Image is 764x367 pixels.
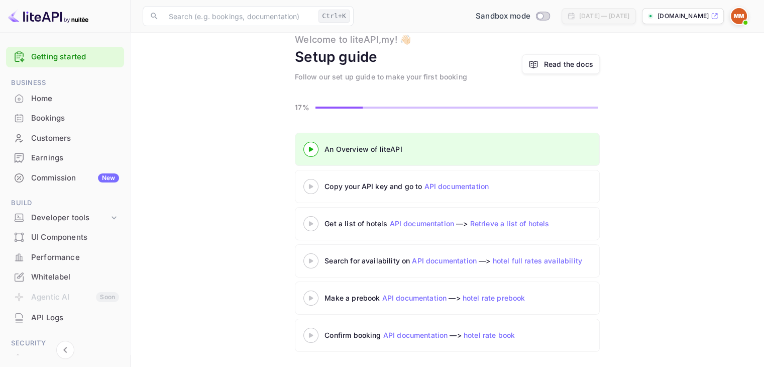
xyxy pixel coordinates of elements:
div: Developer tools [6,209,124,227]
div: Commission [31,172,119,184]
a: UI Components [6,228,124,246]
img: my me [731,8,747,24]
span: Sandbox mode [476,11,530,22]
div: Ctrl+K [318,10,350,23]
a: API Logs [6,308,124,327]
a: Getting started [31,51,119,63]
div: Bookings [6,109,124,128]
div: Team management [31,353,119,364]
a: API documentation [383,331,448,339]
a: API documentation [389,219,454,228]
div: Whitelabel [6,267,124,287]
div: Whitelabel [31,271,119,283]
a: hotel rate prebook [463,294,525,302]
div: Make a prebook —> [324,293,576,303]
div: Customers [31,133,119,144]
div: Setup guide [295,46,377,67]
div: Earnings [6,148,124,168]
div: Welcome to liteAPI, my ! 👋🏻 [295,33,411,46]
button: Collapse navigation [56,341,74,359]
a: API documentation [412,256,477,265]
div: Earnings [31,152,119,164]
a: Performance [6,248,124,266]
div: Performance [31,252,119,263]
div: UI Components [31,232,119,243]
a: Read the docs [544,59,593,69]
div: Developer tools [31,212,109,224]
p: [DOMAIN_NAME] [658,12,709,21]
span: Build [6,198,124,209]
div: API Logs [31,312,119,324]
span: Security [6,338,124,349]
a: hotel rate book [464,331,515,339]
div: [DATE] — [DATE] [579,12,629,21]
a: API documentation [424,182,489,191]
input: Search (e.g. bookings, documentation) [163,6,314,26]
div: New [98,173,119,182]
span: Business [6,77,124,88]
div: Home [6,89,124,109]
a: API documentation [382,294,447,302]
a: Home [6,89,124,108]
div: Follow our set up guide to make your first booking [295,71,467,82]
div: Switch to Production mode [472,11,554,22]
a: Customers [6,129,124,147]
p: 17% [295,102,312,113]
a: Retrieve a list of hotels [470,219,550,228]
div: CommissionNew [6,168,124,188]
div: Customers [6,129,124,148]
div: Home [31,93,119,105]
div: Performance [6,248,124,267]
div: Bookings [31,113,119,124]
a: Read the docs [522,54,600,74]
div: UI Components [6,228,124,247]
a: CommissionNew [6,168,124,187]
div: Search for availability on —> [324,255,676,266]
div: Copy your API key and go to [324,181,576,192]
img: LiteAPI logo [8,8,88,24]
a: hotel full rates availability [493,256,582,265]
div: An Overview of liteAPI [324,144,576,154]
a: Whitelabel [6,267,124,286]
a: Bookings [6,109,124,127]
a: Earnings [6,148,124,167]
div: Getting started [6,47,124,67]
div: Confirm booking —> [324,330,576,340]
div: API Logs [6,308,124,328]
div: Get a list of hotels —> [324,218,576,229]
